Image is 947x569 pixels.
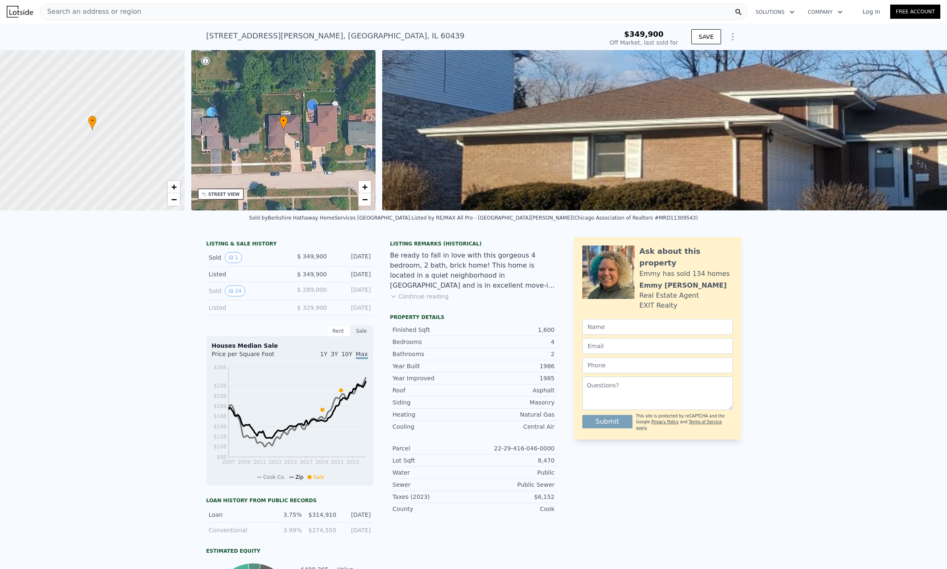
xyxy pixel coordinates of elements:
[279,116,288,130] div: •
[171,194,176,205] span: −
[749,5,801,20] button: Solutions
[474,468,555,477] div: Public
[474,480,555,489] div: Public Sewer
[390,240,557,247] div: Listing Remarks (Historical)
[168,193,180,206] a: Zoom out
[217,454,226,460] tspan: $88
[474,362,555,370] div: 1986
[209,252,283,263] div: Sold
[411,215,698,221] div: Listed by RE/MAX All Pro - [GEOGRAPHIC_DATA][PERSON_NAME] (Chicago Association of Realtors #MRD11...
[222,459,235,465] tspan: 2007
[208,191,240,197] div: STREET VIEW
[390,314,557,321] div: Property details
[213,413,226,419] tspan: $168
[327,326,350,336] div: Rent
[474,350,555,358] div: 2
[393,338,474,346] div: Bedrooms
[890,5,940,19] a: Free Account
[315,459,328,465] tspan: 2019
[393,350,474,358] div: Bathrooms
[269,459,282,465] tspan: 2013
[362,194,368,205] span: −
[362,182,368,192] span: +
[284,459,297,465] tspan: 2015
[307,526,336,534] div: $274,550
[212,350,290,363] div: Price per Square Foot
[168,181,180,193] a: Zoom in
[640,291,699,301] div: Real Estate Agent
[213,434,226,440] tspan: $128
[393,398,474,407] div: Siding
[393,410,474,419] div: Heating
[279,117,288,124] span: •
[474,410,555,419] div: Natural Gas
[474,456,555,465] div: 8,470
[341,526,371,534] div: [DATE]
[651,420,678,424] a: Privacy Policy
[297,253,327,260] span: $ 349,900
[582,357,733,373] input: Phone
[474,374,555,382] div: 1985
[689,420,722,424] a: Terms of Service
[206,240,373,249] div: LISTING & SALE HISTORY
[582,415,633,428] button: Submit
[393,422,474,431] div: Cooling
[206,548,373,554] div: Estimated Equity
[263,474,285,480] span: Cook Co.
[393,505,474,513] div: County
[334,270,371,278] div: [DATE]
[636,413,732,431] div: This site is protected by reCAPTCHA and the Google and apply.
[582,338,733,354] input: Email
[474,398,555,407] div: Masonry
[393,493,474,501] div: Taxes (2023)
[225,252,242,263] button: View historical data
[213,393,226,399] tspan: $208
[213,364,226,370] tspan: $264
[358,193,371,206] a: Zoom out
[341,351,352,357] span: 10Y
[691,29,721,44] button: SAVE
[206,30,465,42] div: [STREET_ADDRESS][PERSON_NAME] , [GEOGRAPHIC_DATA] , IL 60439
[640,269,730,279] div: Emmy has sold 134 homes
[212,341,368,350] div: Houses Median Sale
[225,286,245,296] button: View historical data
[393,386,474,395] div: Roof
[390,292,449,301] button: Continue reading
[297,286,327,293] span: $ 289,000
[724,28,741,45] button: Show Options
[209,303,283,312] div: Listed
[393,362,474,370] div: Year Built
[209,526,268,534] div: Conventional
[640,245,733,269] div: Ask about this property
[320,351,327,357] span: 1Y
[393,456,474,465] div: Lot Sqft
[474,422,555,431] div: Central Air
[206,497,373,504] div: Loan history from public records
[640,281,727,291] div: Emmy [PERSON_NAME]
[341,511,371,519] div: [DATE]
[253,459,266,465] tspan: 2011
[249,215,411,221] div: Sold by Berkshire Hathaway HomeServices [GEOGRAPHIC_DATA] .
[331,351,338,357] span: 3Y
[209,286,283,296] div: Sold
[334,252,371,263] div: [DATE]
[393,468,474,477] div: Water
[582,319,733,335] input: Name
[171,182,176,192] span: +
[237,459,250,465] tspan: 2009
[474,444,555,453] div: 22-29-416-046-0000
[313,474,324,480] span: Sale
[300,459,312,465] tspan: 2017
[356,351,368,359] span: Max
[390,250,557,291] div: Be ready to fall in love with this gorgeous 4 bedroom, 2 bath, brick home! This home is located i...
[213,383,226,389] tspan: $228
[346,459,359,465] tspan: 2023
[209,270,283,278] div: Listed
[624,30,664,38] span: $349,900
[307,511,336,519] div: $314,910
[350,326,373,336] div: Sale
[297,304,327,311] span: $ 329,900
[474,326,555,334] div: 1,600
[609,38,678,47] div: Off Market, last sold for
[393,444,474,453] div: Parcel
